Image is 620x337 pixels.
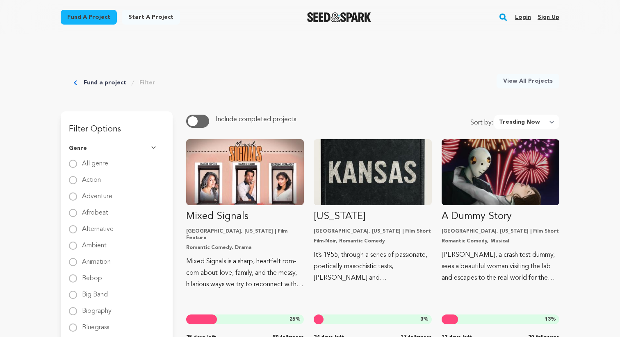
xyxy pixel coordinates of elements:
label: Bluegrass [82,318,109,331]
label: Ambient [82,236,107,249]
span: % [420,316,429,323]
a: Fund a project [61,10,117,25]
a: Login [515,11,531,24]
a: Fund a project [84,79,126,87]
a: Filter [139,79,155,87]
p: [GEOGRAPHIC_DATA], [US_STATE] | Film Short [442,228,559,235]
label: Big Band [82,285,108,298]
p: Film-Noir, Romantic Comedy [314,238,431,244]
span: 3 [420,317,423,322]
button: Genre [69,138,164,159]
a: Sign up [538,11,559,24]
a: Fund A Dummy Story [442,139,559,284]
label: Afrobeat [82,203,108,216]
p: [PERSON_NAME], a crash test dummy, sees a beautiful woman visiting the lab and escapes to the rea... [442,249,559,284]
h3: Filter Options [61,111,173,138]
span: 13 [545,317,551,322]
p: Mixed Signals [186,210,304,223]
label: Alternative [82,219,114,233]
p: Romantic Comedy, Drama [186,244,304,251]
p: [GEOGRAPHIC_DATA], [US_STATE] | Film Short [314,228,431,235]
span: Sort by: [470,118,495,129]
label: All genre [82,154,108,167]
p: It’s 1955, through a series of passionate, poetically masochistic tests, [PERSON_NAME] and [PERSO... [314,249,431,284]
p: Romantic Comedy, Musical [442,238,559,244]
span: % [545,316,556,323]
p: Mixed Signals is a sharp, heartfelt rom-com about love, family, and the messy, hilarious ways we ... [186,256,304,290]
a: View All Projects [497,74,559,88]
a: Start a project [122,10,180,25]
p: A Dummy Story [442,210,559,223]
span: Include completed projects [216,116,296,123]
img: Seed&Spark Arrow Down Icon [151,146,158,150]
label: Animation [82,252,111,265]
label: Action [82,170,101,183]
div: Breadcrumb [74,74,155,92]
p: [GEOGRAPHIC_DATA], [US_STATE] | Film Feature [186,228,304,241]
img: Seed&Spark Logo Dark Mode [307,12,372,22]
span: Genre [69,144,87,152]
label: Bebop [82,269,102,282]
a: Seed&Spark Homepage [307,12,372,22]
span: 25 [289,317,295,322]
span: % [289,316,301,323]
p: [US_STATE] [314,210,431,223]
label: Adventure [82,187,112,200]
label: Biography [82,301,112,314]
a: Fund Mixed Signals [186,139,304,290]
a: Fund Kansas [314,139,431,284]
